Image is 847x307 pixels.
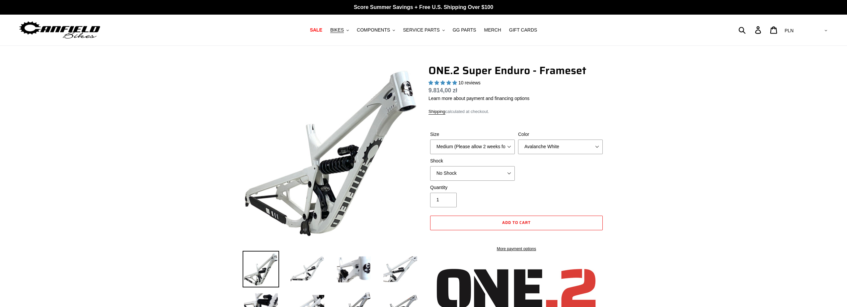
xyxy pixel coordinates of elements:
label: Color [518,131,603,138]
label: Quantity [430,184,515,191]
span: BIKES [330,27,344,33]
a: GIFT CARDS [506,26,541,35]
img: Load image into Gallery viewer, ONE.2 Super Enduro - Frameset [243,251,279,287]
a: More payment options [430,246,603,252]
span: SALE [310,27,322,33]
span: SERVICE PARTS [403,27,439,33]
span: 10 reviews [458,80,481,85]
button: SERVICE PARTS [400,26,448,35]
span: MERCH [484,27,501,33]
img: Canfield Bikes [18,20,101,41]
span: COMPONENTS [357,27,390,33]
a: SALE [307,26,326,35]
button: Add to cart [430,216,603,230]
div: calculated at checkout. [428,108,604,115]
label: Size [430,131,515,138]
a: GG PARTS [449,26,480,35]
a: Learn more about payment and financing options [428,96,529,101]
button: BIKES [327,26,352,35]
a: Shipping [428,109,445,115]
img: Load image into Gallery viewer, ONE.2 Super Enduro - Frameset [289,251,326,287]
h1: ONE.2 Super Enduro - Frameset [428,64,604,77]
input: Search [742,23,759,37]
span: 9.814,00 zł [428,87,457,94]
span: GIFT CARDS [509,27,537,33]
span: Add to cart [502,219,531,226]
span: GG PARTS [453,27,476,33]
span: 5.00 stars [428,80,458,85]
a: MERCH [481,26,504,35]
img: Load image into Gallery viewer, ONE.2 Super Enduro - Frameset [336,251,372,287]
img: Load image into Gallery viewer, ONE.2 Super Enduro - Frameset [382,251,419,287]
label: Shock [430,157,515,164]
button: COMPONENTS [353,26,398,35]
